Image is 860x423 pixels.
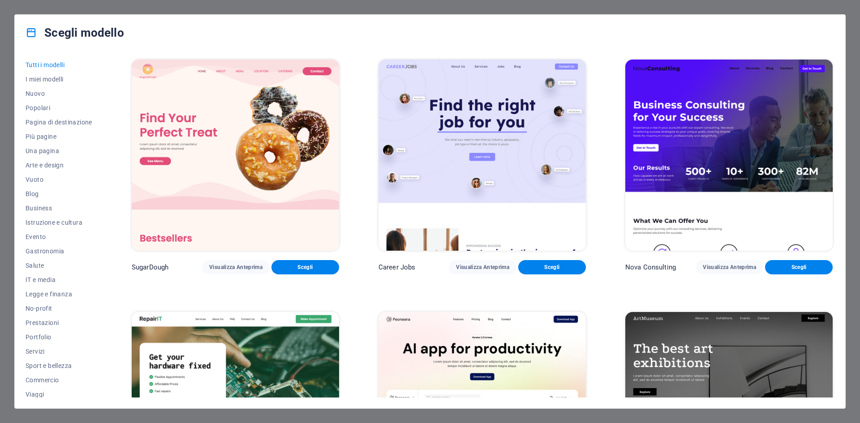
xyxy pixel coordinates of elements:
[625,263,676,272] p: Nova Consulting
[26,86,92,101] button: Nuovo
[26,205,92,212] span: Business
[26,58,92,72] button: Tutti i modelli
[26,333,92,341] span: Portfolio
[378,60,586,251] img: Career Jobs
[26,190,92,197] span: Blog
[26,61,92,68] span: Tutti i modelli
[26,305,92,312] span: No-profit
[26,362,92,369] span: Sport e bellezza
[26,144,92,158] button: Una pagina
[26,344,92,359] button: Servizi
[26,287,92,301] button: Legge e finanza
[26,301,92,316] button: No-profit
[26,129,92,144] button: Più pagine
[26,115,92,129] button: Pagina di destinazione
[765,260,833,274] button: Scegli
[26,219,92,226] span: Istruzione e cultura
[26,330,92,344] button: Portfolio
[26,26,124,40] h4: Scegli modello
[449,260,516,274] button: Visualizza Anteprima
[26,291,92,298] span: Legge e finanza
[625,60,833,251] img: Nova Consulting
[209,264,262,271] span: Visualizza Anteprima
[696,260,763,274] button: Visualizza Anteprima
[26,276,92,283] span: IT e media
[202,260,270,274] button: Visualizza Anteprima
[26,359,92,373] button: Sport e bellezza
[26,215,92,230] button: Istruzione e cultura
[26,319,92,326] span: Prestazioni
[26,244,92,258] button: Gastronomia
[26,376,92,384] span: Commercio
[26,391,92,398] span: Viaggi
[26,158,92,172] button: Arte e design
[26,258,92,273] button: Salute
[26,233,92,240] span: Evento
[271,260,339,274] button: Scegli
[26,316,92,330] button: Prestazioni
[26,90,92,97] span: Nuovo
[26,101,92,115] button: Popolari
[26,162,92,169] span: Arte e design
[26,172,92,187] button: Vuoto
[26,72,92,86] button: I miei modelli
[26,348,92,355] span: Servizi
[26,104,92,111] span: Popolari
[772,264,826,271] span: Scegli
[132,263,168,272] p: SugarDough
[518,260,586,274] button: Scegli
[132,60,339,251] img: SugarDough
[26,248,92,255] span: Gastronomia
[525,264,579,271] span: Scegli
[26,176,92,183] span: Vuoto
[26,262,92,269] span: Salute
[26,187,92,201] button: Blog
[279,264,332,271] span: Scegli
[26,147,92,154] span: Una pagina
[456,264,509,271] span: Visualizza Anteprima
[26,76,92,83] span: I miei modelli
[26,201,92,215] button: Business
[26,119,92,126] span: Pagina di destinazione
[26,230,92,244] button: Evento
[703,264,756,271] span: Visualizza Anteprima
[26,373,92,387] button: Commercio
[26,273,92,287] button: IT e media
[378,263,416,272] p: Career Jobs
[26,387,92,402] button: Viaggi
[26,133,92,140] span: Più pagine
